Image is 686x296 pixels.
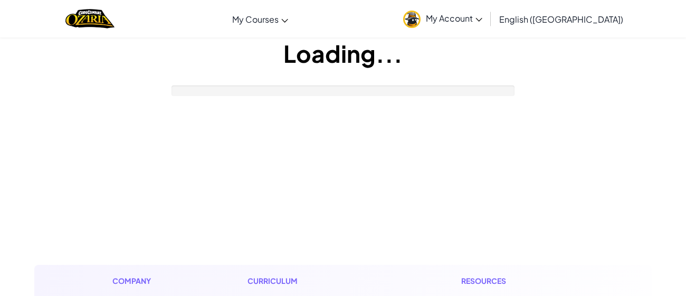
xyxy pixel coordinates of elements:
h1: Company [112,275,161,287]
img: avatar [403,11,421,28]
a: My Courses [227,5,293,33]
a: English ([GEOGRAPHIC_DATA]) [494,5,628,33]
span: My Account [426,13,482,24]
span: My Courses [232,14,279,25]
img: Home [65,8,115,30]
span: English ([GEOGRAPHIC_DATA]) [499,14,623,25]
h1: Curriculum [247,275,375,287]
a: My Account [398,2,488,35]
a: Ozaria by CodeCombat logo [65,8,115,30]
h1: Resources [461,275,574,287]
